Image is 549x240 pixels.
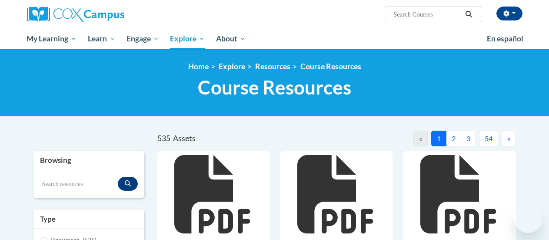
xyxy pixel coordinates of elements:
[300,62,361,71] a: Course Resources
[507,134,510,142] span: »
[446,131,461,146] button: 2
[502,131,516,146] button: Next
[481,30,529,48] a: En español
[393,9,462,20] input: Search Courses
[27,7,124,22] img: Cox Campus
[88,34,115,44] span: Learn
[164,29,210,49] a: Explore
[20,29,529,49] div: Main menu
[126,34,159,44] span: Engage
[198,76,351,99] span: Course Resources
[431,131,446,146] button: 1
[40,177,118,192] input: Search resources
[82,29,121,49] a: Learn
[173,134,196,143] span: Assets
[170,34,205,44] span: Explore
[216,34,246,44] span: About
[462,9,475,20] button: Search
[255,62,290,71] a: Resources
[157,134,170,143] span: 535
[219,62,245,71] a: Explore
[496,7,522,20] button: Account Settings
[461,131,476,146] button: 3
[27,34,77,44] span: My Learning
[210,29,251,49] a: About
[487,34,523,43] span: En español
[27,7,183,22] a: Cox Campus
[21,29,83,49] a: My Learning
[121,29,165,49] a: Engage
[479,131,498,146] button: 54
[40,214,138,224] h3: Type
[118,177,138,191] button: Search resources
[514,205,542,233] iframe: Button to launch messaging window
[40,155,138,166] h3: Browsing
[336,131,516,146] nav: Pagination Navigation
[188,62,209,71] a: Home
